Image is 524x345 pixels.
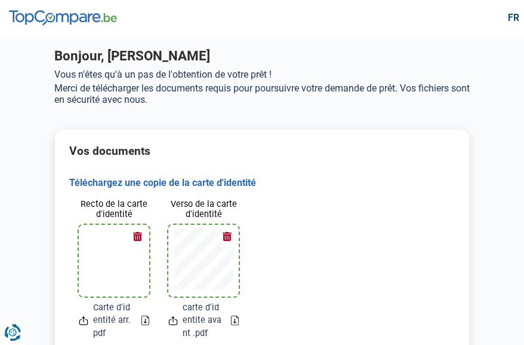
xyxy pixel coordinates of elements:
[93,301,132,340] span: Carte d'identité arr.pdf
[54,48,470,64] h1: Bonjour, [PERSON_NAME]
[231,316,239,325] a: Download
[183,301,221,340] span: carte d'identite avant .pdf
[79,199,149,220] label: Recto de la carte d'identité
[54,69,470,80] p: Vous n'êtes qu'à un pas de l'obtention de votre prêt !
[54,83,470,105] p: Merci de télécharger les documents requis pour poursuivre votre demande de prêt. Vos fichiers son...
[141,316,149,325] a: Download
[501,12,515,23] div: fr
[69,177,455,190] h3: Téléchargez une copie de la carte d'identité
[168,199,239,220] label: Verso de la carte d'identité
[9,10,117,26] img: TopCompare.be
[69,144,455,158] h2: Vos documents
